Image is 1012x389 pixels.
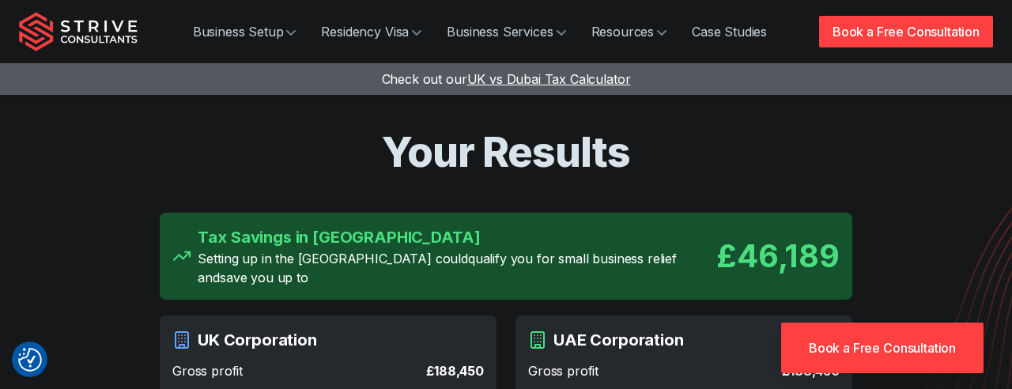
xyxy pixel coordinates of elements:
div: £ 46,189 [716,232,840,280]
p: Setting up in the [GEOGRAPHIC_DATA] could qualify you for small business relief and save you up to [198,249,716,287]
span: £ 188,450 [426,361,484,380]
span: Gross profit [172,361,243,380]
h3: UAE Corporation [553,328,684,352]
img: Strive Consultants [19,12,138,51]
h3: UK Corporation [198,328,317,352]
a: Residency Visa [308,16,434,47]
a: Check out ourUK vs Dubai Tax Calculator [382,71,631,87]
a: Book a Free Consultation [819,16,993,47]
img: Revisit consent button [18,348,42,372]
button: Consent Preferences [18,348,42,372]
a: Resources [579,16,680,47]
a: Book a Free Consultation [781,323,984,373]
a: Case Studies [679,16,780,47]
span: UK vs Dubai Tax Calculator [467,71,631,87]
a: Business Services [434,16,578,47]
a: Business Setup [180,16,309,47]
h1: Your Results [19,127,993,178]
h3: Tax Savings in [GEOGRAPHIC_DATA] [198,225,716,249]
span: Gross profit [528,361,599,380]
